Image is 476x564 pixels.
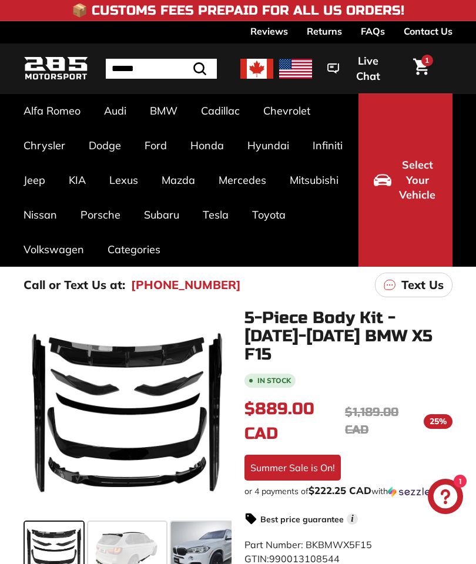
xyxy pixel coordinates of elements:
span: i [347,513,358,525]
span: Live Chat [345,53,391,83]
h1: 5-Piece Body Kit - [DATE]-[DATE] BMW X5 F15 [244,309,452,363]
a: Infiniti [301,128,354,163]
a: Toyota [240,197,297,232]
p: Text Us [401,276,444,294]
a: Porsche [69,197,132,232]
div: Summer Sale is On! [244,455,341,481]
a: Jeep [12,163,57,197]
a: Cart [406,49,436,89]
strong: Best price guarantee [260,514,344,525]
span: 1 [425,56,429,65]
b: In stock [257,377,291,384]
a: [PHONE_NUMBER] [131,276,241,294]
span: Select Your Vehicle [397,157,437,203]
a: Mercedes [207,163,278,197]
a: Hyundai [236,128,301,163]
span: $1,189.00 CAD [345,405,398,437]
a: Ford [133,128,179,163]
a: Audi [92,93,138,128]
a: Text Us [375,273,452,297]
span: $889.00 CAD [244,399,314,444]
div: or 4 payments of$222.25 CADwithSezzle Click to learn more about Sezzle [244,485,452,497]
a: Returns [307,21,342,41]
h4: 📦 Customs Fees Prepaid for All US Orders! [72,4,404,18]
button: Select Your Vehicle [358,93,452,267]
a: Tesla [191,197,240,232]
a: Volkswagen [12,232,96,267]
a: Cadillac [189,93,252,128]
span: 25% [424,414,452,429]
a: Categories [96,232,172,267]
a: BMW [138,93,189,128]
a: Chrysler [12,128,77,163]
a: Reviews [250,21,288,41]
a: Alfa Romeo [12,93,92,128]
button: Live Chat [312,46,406,90]
p: Call or Text Us at: [24,276,125,294]
inbox-online-store-chat: Shopify online store chat [424,479,467,517]
a: Contact Us [404,21,452,41]
div: or 4 payments of with [244,485,452,497]
input: Search [106,59,217,79]
a: Mitsubishi [278,163,350,197]
a: Dodge [77,128,133,163]
a: Chevrolet [252,93,322,128]
a: Honda [179,128,236,163]
a: FAQs [361,21,385,41]
a: KIA [57,163,98,197]
a: Lexus [98,163,150,197]
img: Logo_285_Motorsport_areodynamics_components [24,55,88,82]
a: Mazda [150,163,207,197]
img: Sezzle [388,486,430,497]
span: $222.25 CAD [309,484,371,496]
a: Nissan [12,197,69,232]
a: Subaru [132,197,191,232]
